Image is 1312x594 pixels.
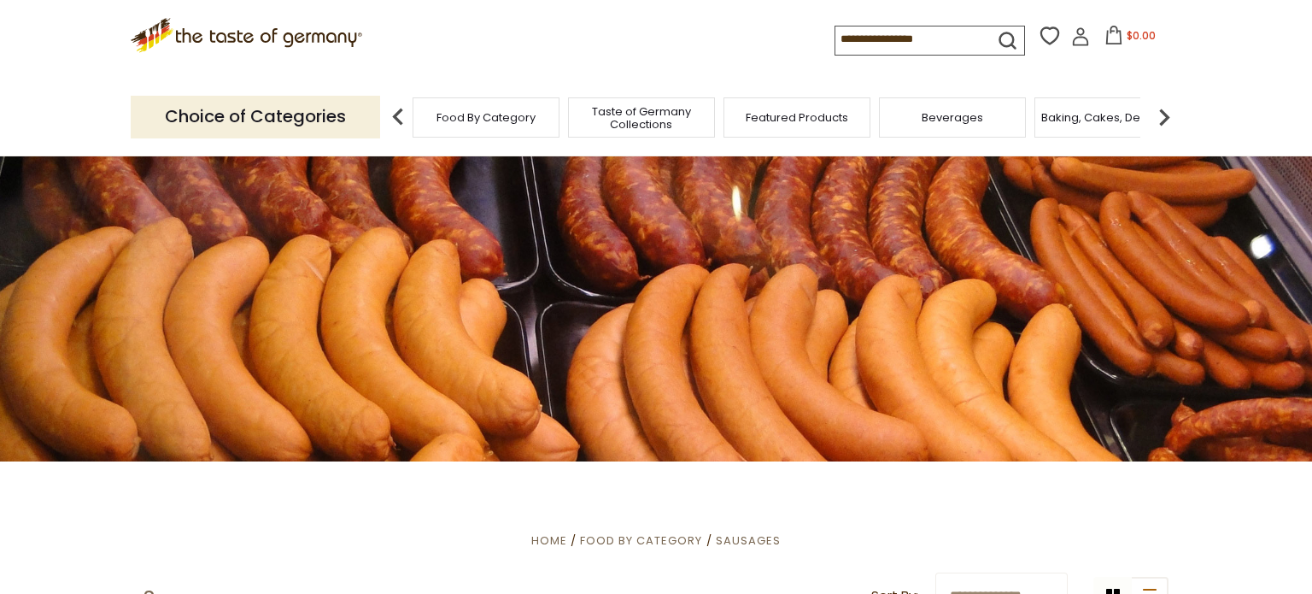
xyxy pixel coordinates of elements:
[1093,26,1166,51] button: $0.00
[381,100,415,134] img: previous arrow
[436,111,536,124] a: Food By Category
[1127,28,1156,43] span: $0.00
[580,532,702,549] a: Food By Category
[573,105,710,131] a: Taste of Germany Collections
[922,111,983,124] a: Beverages
[716,532,781,549] a: Sausages
[531,532,567,549] a: Home
[1147,100,1181,134] img: next arrow
[1041,111,1174,124] a: Baking, Cakes, Desserts
[746,111,848,124] a: Featured Products
[131,96,380,138] p: Choice of Categories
